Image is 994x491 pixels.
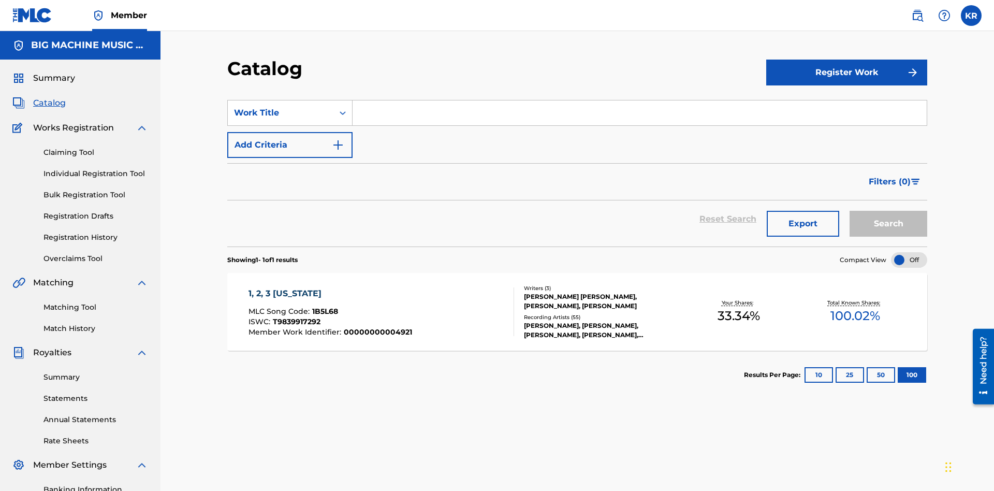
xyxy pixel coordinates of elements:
[766,60,927,85] button: Register Work
[867,367,895,383] button: 50
[942,441,994,491] iframe: Chat Widget
[12,346,25,359] img: Royalties
[961,5,982,26] div: User Menu
[136,459,148,471] img: expand
[273,317,320,326] span: T9839917292
[43,168,148,179] a: Individual Registration Tool
[934,5,955,26] div: Help
[524,292,680,311] div: [PERSON_NAME] [PERSON_NAME], [PERSON_NAME], [PERSON_NAME]
[248,287,412,300] div: 1, 2, 3 [US_STATE]
[227,132,353,158] button: Add Criteria
[827,299,883,307] p: Total Known Shares:
[911,179,920,185] img: filter
[136,277,148,289] img: expand
[863,169,927,195] button: Filters (0)
[33,97,66,109] span: Catalog
[12,72,75,84] a: SummarySummary
[722,299,756,307] p: Your Shares:
[312,307,338,316] span: 1B5L68
[43,190,148,200] a: Bulk Registration Tool
[898,367,926,383] button: 100
[33,459,107,471] span: Member Settings
[33,346,71,359] span: Royalties
[227,255,298,265] p: Showing 1 - 1 of 1 results
[43,302,148,313] a: Matching Tool
[111,9,147,21] span: Member
[911,9,924,22] img: search
[43,211,148,222] a: Registration Drafts
[43,323,148,334] a: Match History
[718,307,760,325] span: 33.34 %
[43,393,148,404] a: Statements
[12,97,25,109] img: Catalog
[136,346,148,359] img: expand
[12,122,26,134] img: Works Registration
[332,139,344,151] img: 9d2ae6d4665cec9f34b9.svg
[965,325,994,410] iframe: Resource Center
[12,72,25,84] img: Summary
[43,436,148,446] a: Rate Sheets
[33,277,74,289] span: Matching
[344,327,412,337] span: 00000000004921
[234,107,327,119] div: Work Title
[907,5,928,26] a: Public Search
[43,232,148,243] a: Registration History
[840,255,886,265] span: Compact View
[43,414,148,425] a: Annual Statements
[227,100,927,247] form: Search Form
[805,367,833,383] button: 10
[31,39,148,51] h5: BIG MACHINE MUSIC LLC
[830,307,880,325] span: 100.02 %
[248,317,273,326] span: ISWC :
[43,147,148,158] a: Claiming Tool
[524,321,680,340] div: [PERSON_NAME], [PERSON_NAME], [PERSON_NAME], [PERSON_NAME], [PERSON_NAME], [PERSON_NAME], [PERSON...
[33,72,75,84] span: Summary
[938,9,951,22] img: help
[524,313,680,321] div: Recording Artists ( 55 )
[12,39,25,52] img: Accounts
[33,122,114,134] span: Works Registration
[12,8,52,23] img: MLC Logo
[869,176,911,188] span: Filters ( 0 )
[12,459,25,471] img: Member Settings
[92,9,105,22] img: Top Rightsholder
[248,307,312,316] span: MLC Song Code :
[767,211,839,237] button: Export
[43,372,148,383] a: Summary
[744,370,803,380] p: Results Per Page:
[136,122,148,134] img: expand
[12,277,25,289] img: Matching
[836,367,864,383] button: 25
[43,253,148,264] a: Overclaims Tool
[12,97,66,109] a: CatalogCatalog
[227,273,927,351] a: 1, 2, 3 [US_STATE]MLC Song Code:1B5L68ISWC:T9839917292Member Work Identifier:00000000004921Writer...
[945,452,952,483] div: Drag
[227,57,308,80] h2: Catalog
[248,327,344,337] span: Member Work Identifier :
[524,284,680,292] div: Writers ( 3 )
[907,66,919,79] img: f7272a7cc735f4ea7f67.svg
